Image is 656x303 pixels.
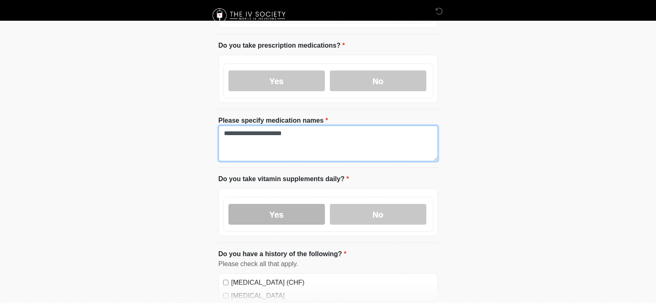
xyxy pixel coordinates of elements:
[219,41,345,51] label: Do you take prescription medications?
[231,278,433,288] label: [MEDICAL_DATA] (CHF)
[228,70,325,91] label: Yes
[210,6,289,25] img: The IV Society Logo
[223,293,228,298] input: [MEDICAL_DATA]
[219,116,328,126] label: Please specify medication names
[231,291,433,301] label: [MEDICAL_DATA]
[330,70,426,91] label: No
[219,249,346,259] label: Do you have a history of the following?
[228,204,325,225] label: Yes
[330,204,426,225] label: No
[219,259,438,269] div: Please check all that apply.
[219,174,349,184] label: Do you take vitamin supplements daily?
[223,280,228,285] input: [MEDICAL_DATA] (CHF)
